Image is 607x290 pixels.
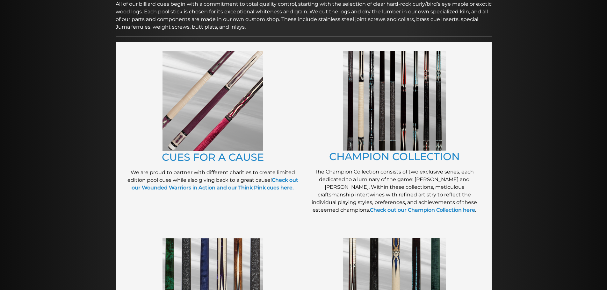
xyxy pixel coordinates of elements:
[307,168,482,214] p: The Champion Collection consists of two exclusive series, each dedicated to a luminary of the gam...
[125,169,300,192] p: We are proud to partner with different charities to create limited edition pool cues while also g...
[132,177,298,191] a: Check out our Wounded Warriors in Action and our Think Pink cues here.
[370,207,475,213] a: Check out our Champion Collection here
[329,150,460,163] a: CHAMPION COLLECTION
[162,151,264,163] a: CUES FOR A CAUSE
